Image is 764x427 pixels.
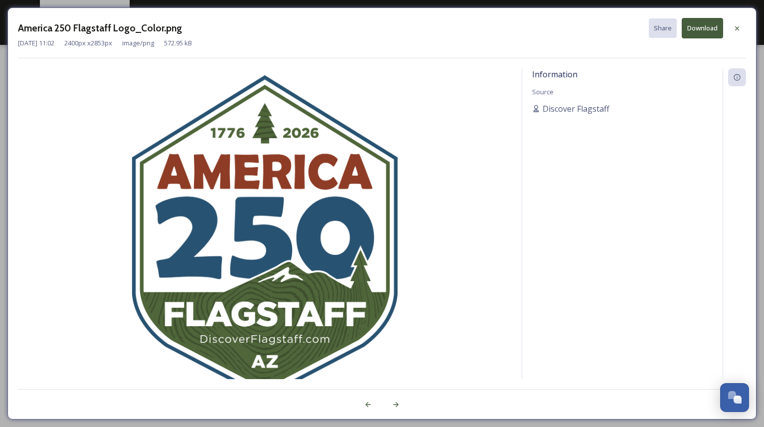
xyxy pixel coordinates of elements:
img: America%20250%20Flagstaff%20Logo_Color.png [18,68,512,406]
span: Information [532,69,577,80]
button: Share [649,18,677,38]
button: Open Chat [720,383,749,412]
button: Download [682,18,723,38]
span: 2400 px x 2853 px [64,38,112,48]
span: Source [532,87,554,96]
span: image/png [122,38,154,48]
span: 572.95 kB [164,38,192,48]
h3: America 250 Flagstaff Logo_Color.png [18,21,182,35]
span: [DATE] 11:02 [18,38,54,48]
span: Discover Flagstaff [543,103,609,115]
